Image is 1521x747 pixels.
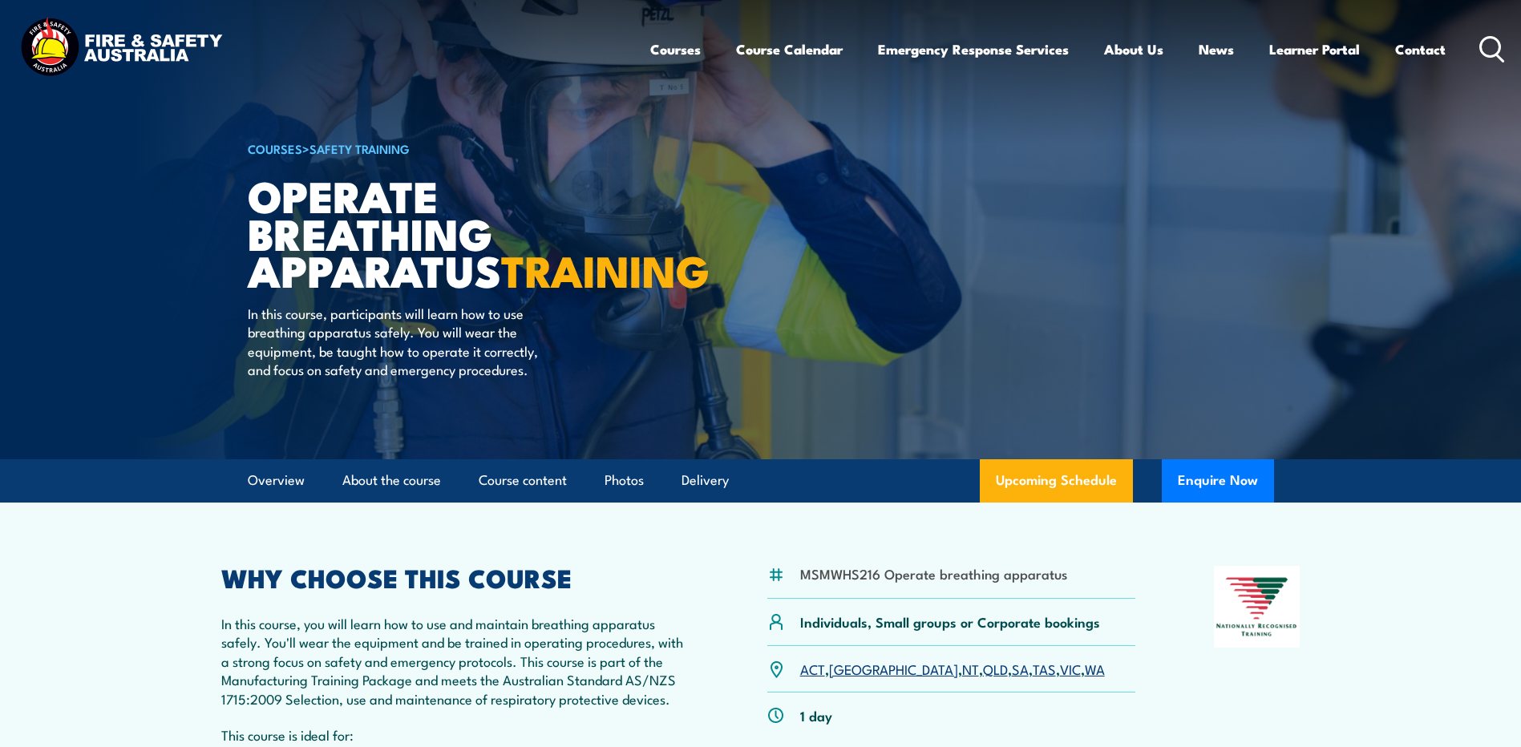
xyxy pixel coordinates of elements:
a: [GEOGRAPHIC_DATA] [829,659,958,678]
a: Upcoming Schedule [980,459,1133,503]
a: Learner Portal [1269,28,1360,71]
p: In this course, participants will learn how to use breathing apparatus safely. You will wear the ... [248,304,540,379]
a: SA [1012,659,1029,678]
a: VIC [1060,659,1081,678]
a: QLD [983,659,1008,678]
li: MSMWHS216 Operate breathing apparatus [800,564,1067,583]
a: TAS [1033,659,1056,678]
p: This course is ideal for: [221,725,690,744]
a: Course content [479,459,567,502]
a: Emergency Response Services [878,28,1069,71]
a: About Us [1104,28,1163,71]
a: NT [962,659,979,678]
p: Individuals, Small groups or Corporate bookings [800,612,1100,631]
a: COURSES [248,139,302,157]
a: Delivery [682,459,729,502]
a: WA [1085,659,1105,678]
h1: Operate Breathing Apparatus [248,176,644,289]
a: Safety Training [309,139,410,157]
a: Courses [650,28,701,71]
a: Photos [605,459,644,502]
p: In this course, you will learn how to use and maintain breathing apparatus safely. You'll wear th... [221,614,690,708]
button: Enquire Now [1162,459,1274,503]
a: ACT [800,659,825,678]
img: Nationally Recognised Training logo. [1214,566,1301,648]
a: Contact [1395,28,1446,71]
strong: TRAINING [501,236,710,302]
p: , , , , , , , [800,660,1105,678]
a: Course Calendar [736,28,843,71]
a: Overview [248,459,305,502]
h2: WHY CHOOSE THIS COURSE [221,566,690,588]
h6: > [248,139,644,158]
a: About the course [342,459,441,502]
p: 1 day [800,706,832,725]
a: News [1199,28,1234,71]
